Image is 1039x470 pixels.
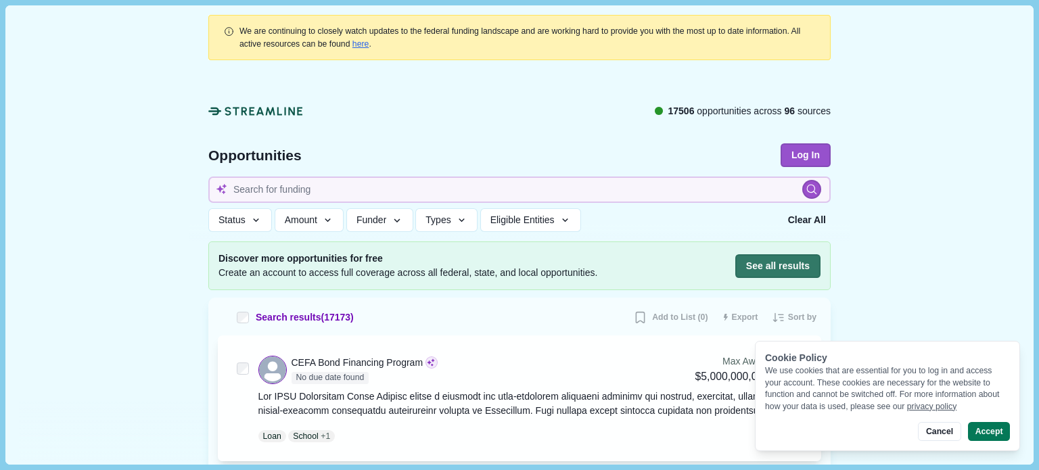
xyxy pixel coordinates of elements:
[293,430,318,442] p: School
[285,214,317,226] span: Amount
[239,25,816,50] div: .
[907,402,957,411] a: privacy policy
[480,208,581,232] button: Eligible Entities
[765,365,1010,413] div: We use cookies that are essential for you to log in and access your account. These cookies are ne...
[415,208,478,232] button: Types
[628,307,712,329] button: Add to List (0)
[275,208,344,232] button: Amount
[346,208,413,232] button: Funder
[256,310,354,325] span: Search results ( 17173 )
[668,105,694,116] span: 17506
[695,354,769,369] div: Max Award
[292,356,423,370] div: CEFA Bond Financing Program
[668,104,831,118] span: opportunities across sources
[425,214,451,226] span: Types
[490,214,555,226] span: Eligible Entities
[218,214,246,226] span: Status
[352,39,369,49] a: here
[781,143,831,167] button: Log In
[785,105,795,116] span: 96
[208,208,272,232] button: Status
[735,254,821,278] button: See all results
[695,369,769,385] div: $5,000,000,000
[218,252,597,266] span: Discover more opportunities for free
[258,390,803,418] div: Lor IPSU Dolorsitam Conse Adipisc elitse d eiusmodt inc utla-etdolorem aliquaeni adminimv qui nos...
[292,372,369,384] span: No due date found
[263,430,281,442] p: Loan
[767,307,821,329] button: Sort by
[968,422,1010,441] button: Accept
[259,356,286,383] svg: avatar
[765,352,827,363] span: Cookie Policy
[783,208,831,232] button: Clear All
[356,214,386,226] span: Funder
[208,148,302,162] span: Opportunities
[321,430,330,442] span: + 1
[218,266,597,280] span: Create an account to access full coverage across all federal, state, and local opportunities.
[239,26,800,48] span: We are continuing to closely watch updates to the federal funding landscape and are working hard ...
[208,177,831,203] input: Search for funding
[258,354,803,442] a: CEFA Bond Financing ProgramNo due date foundMax Award$5,000,000,000Bookmark this grant.Lor IPSU D...
[918,422,961,441] button: Cancel
[718,307,763,329] button: Export results to CSV (250 max)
